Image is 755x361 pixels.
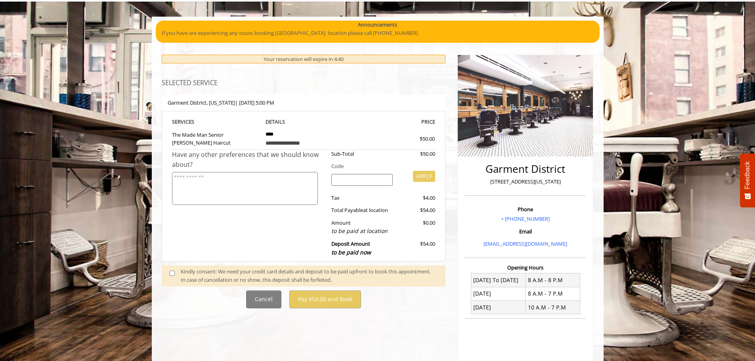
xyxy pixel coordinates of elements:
[172,150,326,170] div: Have any other preferences that we should know about?
[325,206,399,214] div: Total Payable
[740,153,755,207] button: Feedback - Show survey
[466,229,584,234] h3: Email
[471,273,526,287] td: [DATE] To [DATE]
[289,290,361,308] button: Pay $54.00 and Book
[260,117,348,126] th: DETAILS
[325,162,435,170] div: Code
[363,206,388,214] span: at location
[466,178,584,186] p: [STREET_ADDRESS][US_STATE]
[471,287,526,300] td: [DATE]
[246,290,281,308] button: Cancel
[391,135,435,143] div: $50.00
[331,248,371,256] span: to be paid now
[331,227,393,235] div: to be paid at location
[399,194,435,202] div: $4.00
[172,117,260,126] th: SERVICE
[471,301,526,314] td: [DATE]
[466,206,584,212] h3: Phone
[325,194,399,202] div: Tax
[206,99,235,106] span: , [US_STATE]
[162,29,594,37] p: If you have are experiencing any issues booking [GEOGRAPHIC_DATA] location please call [PHONE_NUM...
[484,240,567,247] a: [EMAIL_ADDRESS][DOMAIN_NAME]
[191,118,194,125] span: S
[399,219,435,236] div: $0.00
[526,273,580,287] td: 8 A.M - 8 P.M
[168,99,274,106] b: Garment District | [DATE] 5:00 PM
[325,150,399,158] div: Sub-Total
[399,150,435,158] div: $50.00
[331,240,371,256] b: Deposit Amount
[172,126,260,150] td: The Made Man Senior [PERSON_NAME] Haircut
[181,267,438,284] div: Kindly consent: We need your credit card details and deposit to be paid upfront to book this appo...
[399,240,435,257] div: $54.00
[526,301,580,314] td: 10 A.M - 7 P.M
[526,287,580,300] td: 8 A.M - 7 P.M
[162,55,446,64] div: Your reservation will expire in 4:40
[399,206,435,214] div: $54.00
[464,265,586,270] h3: Opening Hours
[348,117,436,126] th: PRICE
[413,171,435,182] button: APPLY
[501,215,550,222] a: + [PHONE_NUMBER]
[358,21,397,29] b: Announcements
[162,80,446,87] h3: SELECTED SERVICE
[744,161,751,189] span: Feedback
[466,163,584,175] h2: Garment District
[325,219,399,236] div: Amount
